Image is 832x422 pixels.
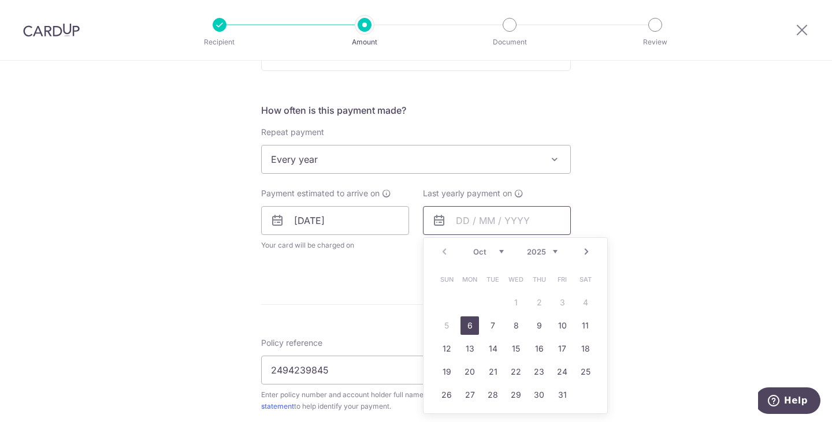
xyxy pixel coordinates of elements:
[530,339,548,358] a: 16
[423,188,512,199] span: Last yearly payment on
[261,188,380,199] span: Payment estimated to arrive on
[484,316,502,335] a: 7
[460,339,479,358] a: 13
[484,339,502,358] a: 14
[261,145,571,174] span: Every year
[423,206,571,235] input: DD / MM / YYYY
[437,363,456,381] a: 19
[262,145,570,173] span: Every year
[437,386,456,404] a: 26
[612,36,698,48] p: Review
[576,363,595,381] a: 25
[261,126,324,138] label: Repeat payment
[467,36,552,48] p: Document
[261,389,571,412] div: Enter policy number and account holder full name. This will be to help identify your payment.
[553,339,571,358] a: 17
[437,270,456,289] span: Sunday
[484,270,502,289] span: Tuesday
[530,363,548,381] a: 23
[576,316,595,335] a: 11
[507,339,525,358] a: 15
[177,36,262,48] p: Recipient
[484,363,502,381] a: 21
[553,386,571,404] a: 31
[530,316,548,335] a: 9
[460,270,479,289] span: Monday
[553,316,571,335] a: 10
[460,386,479,404] a: 27
[576,270,595,289] span: Saturday
[553,270,571,289] span: Friday
[553,363,571,381] a: 24
[530,270,548,289] span: Thursday
[507,386,525,404] a: 29
[507,363,525,381] a: 22
[530,386,548,404] a: 30
[460,363,479,381] a: 20
[580,245,593,259] a: Next
[261,240,409,251] span: Your card will be charged on
[758,387,820,416] iframe: Opens a widget where you can find more information
[507,270,525,289] span: Wednesday
[261,337,322,349] label: Policy reference
[437,339,456,358] a: 12
[322,36,407,48] p: Amount
[576,339,595,358] a: 18
[484,386,502,404] a: 28
[261,206,409,235] input: DD / MM / YYYY
[460,316,479,335] a: 6
[23,23,80,37] img: CardUp
[507,316,525,335] a: 8
[261,103,571,117] h5: How often is this payment made?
